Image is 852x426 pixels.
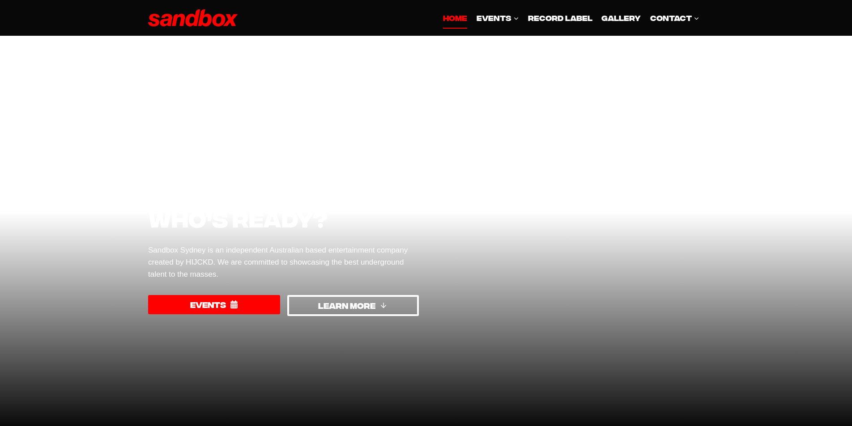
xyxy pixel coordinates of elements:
a: EVENTS [472,7,524,29]
span: CONTACT [650,12,699,24]
span: EVENTS [477,12,519,24]
nav: Primary Navigation [439,7,704,29]
h1: Sydney’s biggest monthly event, who’s ready? [148,137,419,233]
a: GALLERY [597,7,645,29]
span: EVENTS [190,298,226,311]
p: Sandbox Sydney is an independent Australian based entertainment company created by HIJCKD. We are... [148,244,419,281]
a: EVENTS [148,295,280,314]
img: Sandbox [148,9,238,27]
span: LEARN MORE [318,299,375,312]
a: Record Label [524,7,597,29]
a: LEARN MORE [287,295,419,316]
a: HOME [439,7,472,29]
a: CONTACT [646,7,704,29]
